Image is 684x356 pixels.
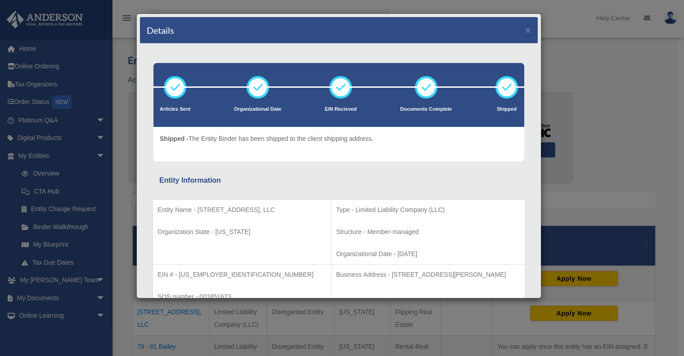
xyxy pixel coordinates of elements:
p: Type - Limited Liability Company (LLC) [336,204,520,216]
p: Business Address - [STREET_ADDRESS][PERSON_NAME] [336,269,520,280]
p: The Entity Binder has been shipped to the client shipping address. [160,133,373,144]
p: Organizational Date [234,105,281,114]
p: Documents Complete [400,105,452,114]
span: Shipped - [160,135,189,142]
p: EIN Recieved [325,105,357,114]
button: × [525,25,531,35]
p: Shipped [495,105,518,114]
p: EIN # - [US_EMPLOYER_IDENTIFICATION_NUMBER] [157,269,327,280]
p: Entity Name - [STREET_ADDRESS], LLC [157,204,327,216]
p: Organization State - [US_STATE] [157,226,327,238]
div: Entity Information [159,174,518,187]
p: Articles Sent [160,105,190,114]
p: Organizational Date - [DATE] [336,248,520,260]
p: SOS number - 001851673 [157,291,327,302]
p: Structure - Member-managed [336,226,520,238]
h4: Details [147,24,174,36]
